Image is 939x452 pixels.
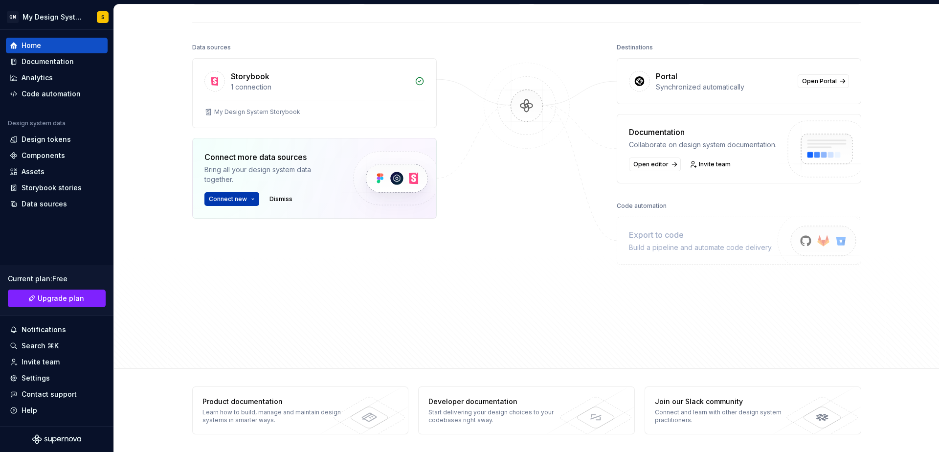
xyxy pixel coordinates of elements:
div: Collaborate on design system documentation. [629,140,777,150]
a: Storybook1 connectionMy Design System Storybook [192,58,437,128]
a: Open Portal [798,74,849,88]
a: Open editor [629,158,681,171]
div: Synchronized automatically [656,82,792,92]
div: 1 connection [231,82,409,92]
svg: Supernova Logo [32,434,81,444]
div: Home [22,41,41,50]
a: Analytics [6,70,108,86]
a: Data sources [6,196,108,212]
span: Connect new [209,195,247,203]
div: Assets [22,167,45,177]
div: Storybook [231,70,269,82]
div: S [101,13,105,21]
div: Storybook stories [22,183,82,193]
button: Notifications [6,322,108,338]
a: Code automation [6,86,108,102]
div: Components [22,151,65,160]
div: Bring all your design system data together. [204,165,336,184]
div: Code automation [22,89,81,99]
a: Settings [6,370,108,386]
div: Analytics [22,73,53,83]
a: Developer documentationStart delivering your design choices to your codebases right away. [418,386,635,434]
div: Invite team [22,357,60,367]
a: Documentation [6,54,108,69]
div: Developer documentation [428,397,571,407]
a: Product documentationLearn how to build, manage and maintain design systems in smarter ways. [192,386,409,434]
div: Destinations [617,41,653,54]
a: Invite team [6,354,108,370]
div: Build a pipeline and automate code delivery. [629,243,773,252]
div: Search ⌘K [22,341,59,351]
button: Dismiss [265,192,297,206]
div: Connect and learn with other design system practitioners. [655,408,797,424]
div: Current plan : Free [8,274,106,284]
div: Data sources [192,41,231,54]
div: Start delivering your design choices to your codebases right away. [428,408,571,424]
div: Settings [22,373,50,383]
div: Notifications [22,325,66,335]
a: Home [6,38,108,53]
a: Invite team [687,158,735,171]
div: Code automation [617,199,667,213]
div: Connect more data sources [204,151,336,163]
a: Assets [6,164,108,180]
div: Documentation [22,57,74,67]
div: My Design System [22,12,85,22]
button: Contact support [6,386,108,402]
div: Help [22,406,37,415]
a: Storybook stories [6,180,108,196]
div: QN [7,11,19,23]
div: Contact support [22,389,77,399]
a: Design tokens [6,132,108,147]
span: Invite team [699,160,731,168]
div: Documentation [629,126,777,138]
span: Upgrade plan [38,294,84,303]
span: Dismiss [269,195,292,203]
a: Join our Slack communityConnect and learn with other design system practitioners. [645,386,861,434]
div: Join our Slack community [655,397,797,407]
button: QNMy Design SystemS [2,6,112,27]
button: Search ⌘K [6,338,108,354]
div: Portal [656,70,677,82]
span: Open Portal [802,77,837,85]
button: Connect new [204,192,259,206]
div: Data sources [22,199,67,209]
div: Product documentation [202,397,345,407]
div: Export to code [629,229,773,241]
div: Design tokens [22,135,71,144]
button: Upgrade plan [8,290,106,307]
button: Help [6,403,108,418]
div: My Design System Storybook [214,108,300,116]
div: Learn how to build, manage and maintain design systems in smarter ways. [202,408,345,424]
a: Components [6,148,108,163]
div: Design system data [8,119,66,127]
span: Open editor [633,160,669,168]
